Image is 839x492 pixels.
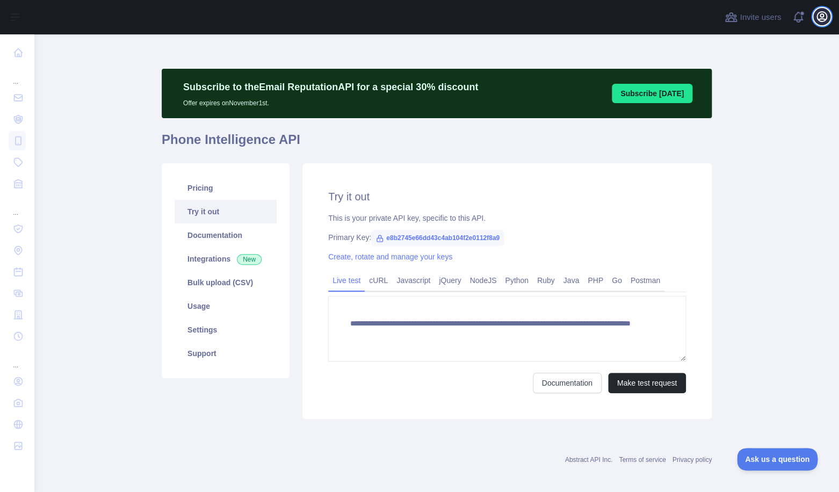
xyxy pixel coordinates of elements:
[365,272,392,289] a: cURL
[183,79,478,95] p: Subscribe to the Email Reputation API for a special 30 % discount
[328,252,452,261] a: Create, rotate and manage your keys
[626,272,664,289] a: Postman
[607,272,626,289] a: Go
[175,223,277,247] a: Documentation
[328,272,365,289] a: Live test
[328,213,686,223] div: This is your private API key, specific to this API.
[9,348,26,370] div: ...
[465,272,501,289] a: NodeJS
[9,64,26,86] div: ...
[619,456,666,464] a: Terms of service
[175,247,277,271] a: Integrations New
[392,272,435,289] a: Javascript
[328,189,686,204] h2: Try it out
[175,271,277,294] a: Bulk upload (CSV)
[175,176,277,200] a: Pricing
[175,294,277,318] a: Usage
[583,272,607,289] a: PHP
[501,272,533,289] a: Python
[722,9,783,26] button: Invite users
[608,373,686,393] button: Make test request
[559,272,584,289] a: Java
[175,200,277,223] a: Try it out
[533,272,559,289] a: Ruby
[175,318,277,342] a: Settings
[740,11,781,24] span: Invite users
[183,95,478,107] p: Offer expires on November 1st.
[175,342,277,365] a: Support
[9,196,26,217] div: ...
[672,456,712,464] a: Privacy policy
[737,448,818,471] iframe: Toggle Customer Support
[237,254,262,265] span: New
[435,272,465,289] a: jQuery
[328,232,686,243] div: Primary Key:
[162,131,712,157] h1: Phone Intelligence API
[612,84,692,103] button: Subscribe [DATE]
[565,456,613,464] a: Abstract API Inc.
[533,373,602,393] a: Documentation
[371,230,504,246] span: e8b2745e66dd43c4ab104f2e0112f8a9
